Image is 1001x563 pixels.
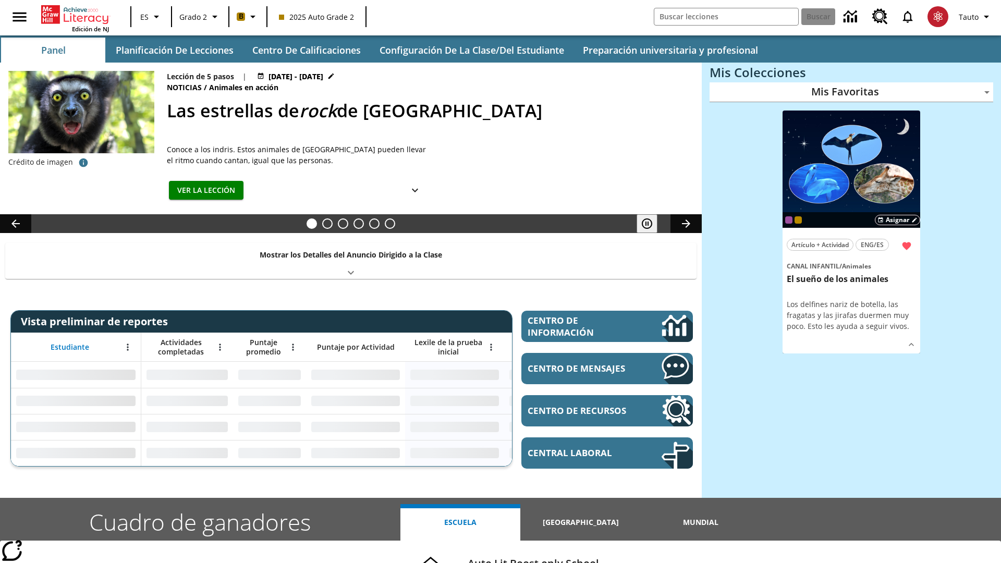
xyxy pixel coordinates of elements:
div: Conoce a los indris. Estos animales de [GEOGRAPHIC_DATA] pueden llevar el ritmo cuando cantan, ig... [167,144,428,166]
div: Portada [41,3,109,33]
span: ENG/ES [861,239,884,250]
button: Mundial [641,504,761,541]
div: Sin datos, [233,388,306,414]
div: Sin datos, [141,440,233,466]
input: Buscar campo [654,8,798,25]
button: Diapositiva 3 Modas que pasaron de moda [338,218,348,229]
button: 27 ago - 27 ago Elegir fechas [255,71,337,82]
a: Central laboral [521,437,693,469]
a: Notificaciones [894,3,921,30]
button: Perfil/Configuración [955,7,997,26]
h3: Mis Colecciones [710,65,993,80]
button: Ver la lección [169,181,243,200]
button: Grado: Grado 2, Elige un grado [175,7,225,26]
div: Sin datos, [504,440,603,466]
button: Lenguaje: ES, Selecciona un idioma [135,7,168,26]
span: Conoce a los indris. Estos animales de Madagascar pueden llevar el ritmo cuando cantan, igual que... [167,144,428,166]
button: [GEOGRAPHIC_DATA] [520,504,640,541]
div: Sin datos, [233,414,306,440]
span: ES [140,11,149,22]
img: Un indri de brillantes ojos amarillos mira a la cámara. [8,71,154,153]
button: Artículo + Actividad [787,239,853,251]
button: Diapositiva 2 ¿Lo quieres con papas fritas? [322,218,333,229]
span: Central laboral [528,447,630,459]
div: New 2025 class [795,216,802,224]
a: Centro de recursos, Se abrirá en una pestaña nueva. [521,395,693,426]
a: Centro de recursos, Se abrirá en una pestaña nueva. [866,3,894,31]
span: Edición de NJ [72,25,109,33]
div: Sin datos, [504,388,603,414]
button: Diapositiva 5 ¿Cuál es la gran idea? [369,218,380,229]
span: Tauto [959,11,979,22]
div: OL 2025 Auto Grade 3 [785,216,792,224]
span: Artículo + Actividad [791,239,849,250]
button: Planificación de lecciones [107,38,242,63]
button: Crédito: mirecca/iStock/Getty Images Plus [73,153,94,172]
div: Sin datos, [141,388,233,414]
button: Remover de Favoritas [897,237,916,255]
span: | [242,71,247,82]
div: Sin datos, [141,414,233,440]
button: Asignar Elegir fechas [875,215,920,225]
button: Abrir menú [212,339,228,355]
img: avatar image [927,6,948,27]
div: Sin datos, [233,440,306,466]
button: Panel [1,38,105,63]
button: Escoja un nuevo avatar [921,3,955,30]
button: Ver más [904,337,919,352]
button: Ver más [405,181,425,200]
p: Mostrar los Detalles del Anuncio Dirigido a la Clase [260,249,442,260]
p: Crédito de imagen [8,157,73,167]
i: rock [299,99,337,123]
span: Animales en acción [209,82,280,93]
h2: Las estrellas de rock de Madagascar [167,97,689,124]
span: / [204,82,207,92]
span: [DATE] - [DATE] [268,71,323,82]
span: Tema: Canal Infantil/Animales [787,260,916,272]
div: Los delfines nariz de botella, las fragatas y las jirafas duermen muy poco. Esto les ayuda a segu... [787,299,916,332]
a: Portada [41,4,109,25]
button: Abrir menú [120,339,136,355]
button: ENG/ES [856,239,889,251]
button: Abrir menú [483,339,499,355]
button: Abrir el menú lateral [4,2,35,32]
div: Sin datos, [141,362,233,388]
p: Lección de 5 pasos [167,71,234,82]
div: Pausar [637,214,668,233]
span: B [239,10,243,23]
h3: El sueño de los animales [787,274,916,285]
button: Carrusel de lecciones, seguir [670,214,702,233]
span: Centro de recursos [528,405,630,417]
span: Vista preliminar de reportes [21,314,173,328]
button: Preparación universitaria y profesional [575,38,766,63]
button: Boost El color de la clase es anaranjado claro. Cambiar el color de la clase. [233,7,263,26]
div: Mostrar los Detalles del Anuncio Dirigido a la Clase [5,243,697,279]
span: Estudiante [51,342,89,352]
span: Noticias [167,82,204,93]
button: Centro de calificaciones [244,38,369,63]
div: Sin datos, [504,414,603,440]
a: Centro de mensajes [521,353,693,384]
button: Configuración de la clase/del estudiante [371,38,572,63]
button: Diapositiva 1 Las estrellas de <i>rock</i> de Madagascar [307,218,317,229]
span: Canal Infantil [787,262,839,271]
button: Diapositiva 4 ¿Los autos del futuro? [353,218,364,229]
a: Centro de información [837,3,866,31]
span: Puntaje por Actividad [317,342,395,352]
button: Escuela [400,504,520,541]
span: 2025 Auto Grade 2 [279,11,354,22]
div: Sin datos, [233,362,306,388]
span: Asignar [886,215,909,225]
div: Mis Favoritas [710,82,993,102]
span: Lexile de la prueba inicial [410,338,486,357]
div: Sin datos, [504,362,603,388]
div: lesson details [783,111,920,354]
button: Pausar [637,214,657,233]
span: / [839,262,842,271]
span: Actividades completadas [147,338,215,357]
span: Puntaje promedio [238,338,288,357]
span: Centro de información [528,314,626,338]
span: Grado 2 [179,11,207,22]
